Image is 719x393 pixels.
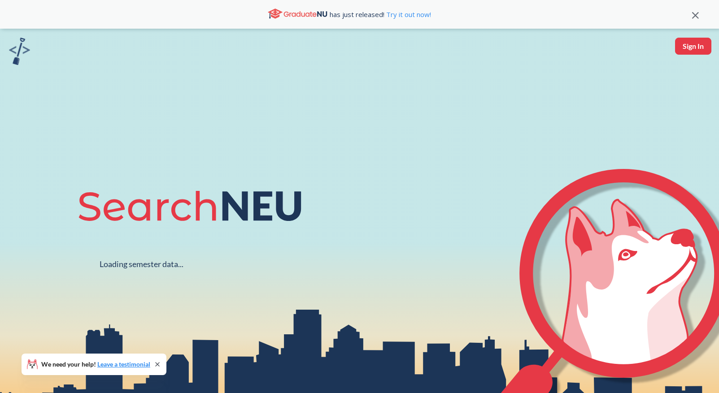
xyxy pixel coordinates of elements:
[675,38,711,55] button: Sign In
[9,38,30,65] img: sandbox logo
[330,9,431,19] span: has just released!
[97,360,150,368] a: Leave a testimonial
[9,38,30,68] a: sandbox logo
[41,361,150,367] span: We need your help!
[384,10,431,19] a: Try it out now!
[100,259,183,269] div: Loading semester data...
